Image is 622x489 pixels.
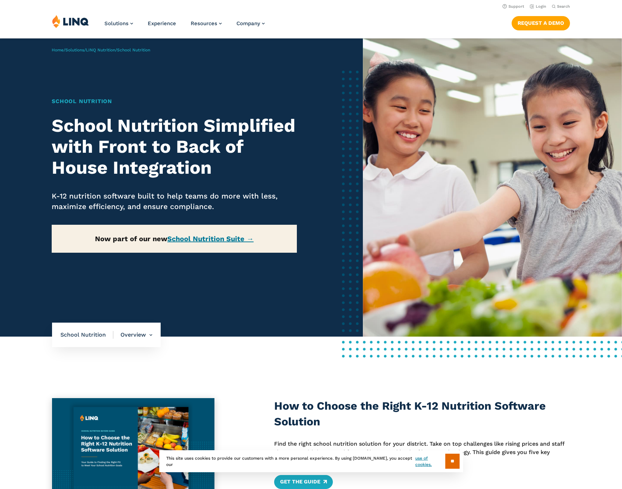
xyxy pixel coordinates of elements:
a: Solutions [104,20,133,27]
span: Search [557,4,570,9]
h3: How to Choose the Right K-12 Nutrition Software Solution [274,398,570,430]
a: Request a Demo [512,16,570,30]
span: / / / [52,48,150,52]
img: School Nutrition Banner [363,38,622,337]
a: Login [530,4,546,9]
span: School Nutrition [117,48,150,52]
a: use of cookies. [415,455,445,468]
span: Solutions [104,20,129,27]
a: Support [503,4,524,9]
p: Find the right school nutrition solution for your district. Take on top challenges like rising pr... [274,440,570,465]
div: This site uses cookies to provide our customers with a more personal experience. By using [DOMAIN... [159,450,463,472]
nav: Button Navigation [512,15,570,30]
nav: Primary Navigation [104,15,265,38]
a: Experience [148,20,176,27]
a: Company [236,20,265,27]
a: Home [52,48,64,52]
button: Open Search Bar [552,4,570,9]
span: Company [236,20,260,27]
a: School Nutrition Suite → [167,235,254,243]
a: LINQ Nutrition [86,48,115,52]
span: Resources [191,20,217,27]
h2: School Nutrition Simplified with Front to Back of House Integration [52,115,297,178]
a: Resources [191,20,222,27]
span: School Nutrition [60,331,114,339]
a: Solutions [65,48,84,52]
p: K-12 nutrition software built to help teams do more with less, maximize efficiency, and ensure co... [52,191,297,212]
img: LINQ | K‑12 Software [52,15,89,28]
h1: School Nutrition [52,97,297,106]
li: Overview [114,323,152,347]
strong: Now part of our new [95,235,254,243]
